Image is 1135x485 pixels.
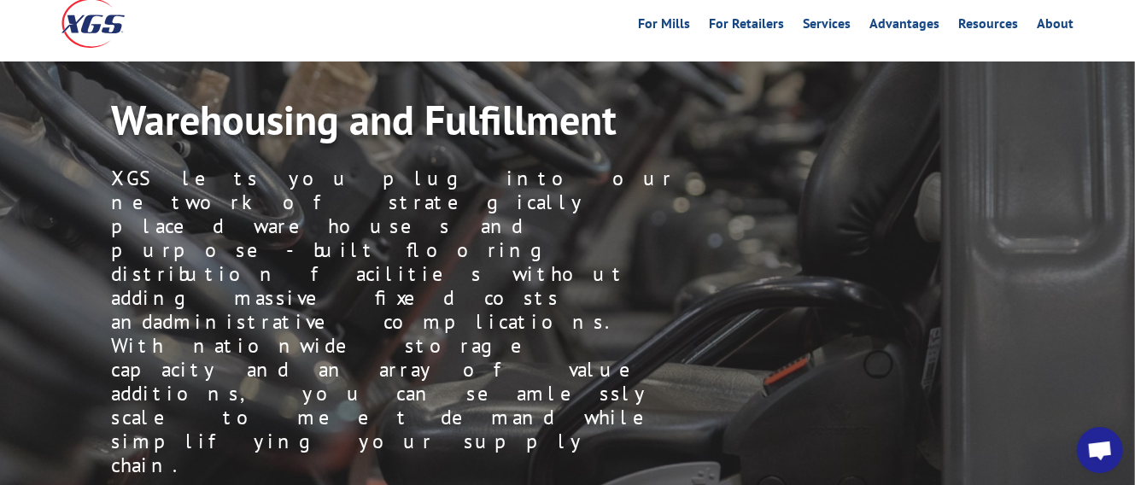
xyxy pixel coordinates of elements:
a: About [1038,17,1074,36]
a: For Retailers [710,17,785,36]
a: For Mills [639,17,691,36]
span: administrative c [153,308,392,335]
a: Resources [959,17,1019,36]
h1: Warehousing and Fulfillment [111,96,1075,154]
a: Open chat [1077,427,1123,473]
a: Services [804,17,851,36]
a: Advantages [870,17,940,36]
p: XGS lets you plug into our network of strategically placed warehouses and purpose-built flooring ... [111,167,675,477]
